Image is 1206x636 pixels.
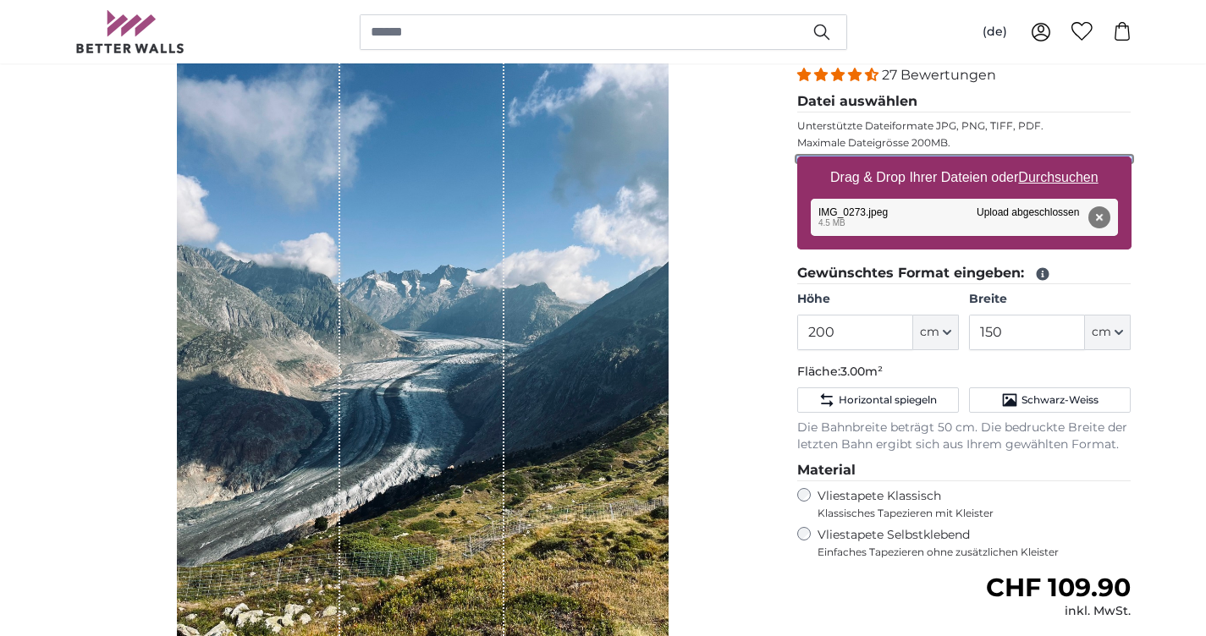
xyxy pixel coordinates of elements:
[797,364,1132,381] p: Fläche:
[882,67,996,83] span: 27 Bewertungen
[913,315,959,350] button: cm
[1085,315,1131,350] button: cm
[986,572,1131,603] span: CHF 109.90
[818,527,1132,559] label: Vliestapete Selbstklebend
[818,488,1117,520] label: Vliestapete Klassisch
[920,324,939,341] span: cm
[969,17,1021,47] button: (de)
[969,291,1131,308] label: Breite
[797,91,1132,112] legend: Datei auswählen
[823,161,1105,195] label: Drag & Drop Ihrer Dateien oder
[818,546,1132,559] span: Einfaches Tapezieren ohne zusätzlichen Kleister
[75,10,185,53] img: Betterwalls
[1018,170,1098,184] u: Durchsuchen
[797,263,1132,284] legend: Gewünschtes Format eingeben:
[797,67,882,83] span: 4.41 stars
[797,387,959,413] button: Horizontal spiegeln
[818,507,1117,520] span: Klassisches Tapezieren mit Kleister
[797,460,1132,481] legend: Material
[1092,324,1111,341] span: cm
[986,603,1131,620] div: inkl. MwSt.
[839,393,937,407] span: Horizontal spiegeln
[797,136,1132,150] p: Maximale Dateigrösse 200MB.
[840,364,883,379] span: 3.00m²
[969,387,1131,413] button: Schwarz-Weiss
[797,291,959,308] label: Höhe
[797,419,1132,453] p: Die Bahnbreite beträgt 50 cm. Die bedruckte Breite der letzten Bahn ergibt sich aus Ihrem gewählt...
[797,119,1132,133] p: Unterstützte Dateiformate JPG, PNG, TIFF, PDF.
[1022,393,1099,407] span: Schwarz-Weiss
